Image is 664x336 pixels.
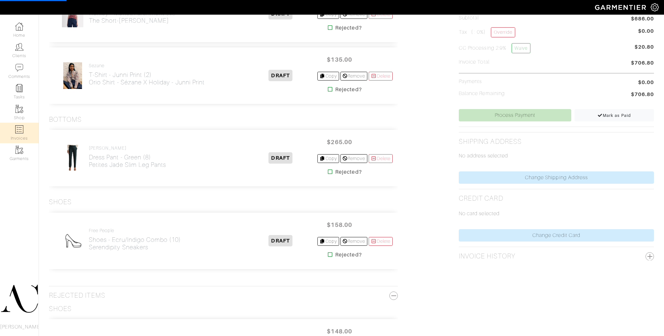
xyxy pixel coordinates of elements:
[89,63,205,86] a: Sezane T-Shirt - Junni Print (2)Orio Shirt - Sézane x Holiday - Junni Print
[89,145,166,151] h4: [PERSON_NAME]
[15,105,23,113] img: garments-icon-b7da505a4dc4fd61783c78ac3ca0ef83fa9d6f193b1c9dc38574b1d14d53ca28.png
[340,72,367,81] a: Remove
[49,292,398,300] h3: Rejected Items
[459,229,654,242] a: Change Credit Card
[268,70,292,81] span: DRAFT
[335,168,362,176] strong: Rejected?
[15,84,23,92] img: reminder-icon-8004d30b9f0a5d33ae49ab947aed9ed385cf756f9e5892f1edd6e32f2345188e.png
[369,154,393,163] a: Delete
[320,218,359,232] span: $158.00
[335,251,362,259] strong: Rejected?
[340,237,367,246] a: Remove
[459,59,490,65] h5: Invoice Total
[15,125,23,133] img: orders-icon-0abe47150d42831381b5fb84f609e132dff9fe21cb692f30cb5eec754e2cba89.png
[317,72,339,81] a: Copy
[59,227,86,255] img: Womens_Shoes-b2530f3f426dae1a4c121071f26403fcbe784b5f4bead86271b5e8484666d60d.png
[459,252,515,260] h2: Invoice History
[459,194,503,203] h2: Credit Card
[459,138,522,146] h2: Shipping Address
[268,235,292,246] span: DRAFT
[634,43,654,56] span: $20.80
[369,237,393,246] a: Delete
[317,237,339,246] a: Copy
[459,171,654,184] a: Change Shipping Address
[15,64,23,72] img: comment-icon-a0a6a9ef722e966f86d9cbdc48e553b5cf19dbc54f86b18d962a5391bc8f6eb6.png
[651,3,659,11] img: gear-icon-white-bd11855cb880d31180b6d7d6211b90ccbf57a29d726f0c71d8c61bd08dd39cc2.png
[459,91,505,97] h5: Balance Remaining
[49,116,82,124] h3: Bottoms
[459,79,482,85] h5: Payments
[638,27,654,35] span: $0.00
[15,43,23,51] img: clients-icon-6bae9207a08558b7cb47a8932f037763ab4055f8c8b6bfacd5dc20c3e0201464.png
[89,63,205,68] h4: Sezane
[512,43,530,53] a: Waive
[592,2,651,13] img: garmentier-logo-header-white-b43fb05a5012e4ada735d5af1a66efaba907eab6374d6393d1fbf88cb4ef424d.png
[89,71,205,86] h2: T-Shirt - Junni Print (2) Orio Shirt - Sézane x Holiday - Junni Print
[89,154,166,168] h2: Dress Pant - Green (8) Petites Jade Slim Leg Pants
[89,145,166,168] a: [PERSON_NAME] Dress Pant - Green (8)Petites Jade Slim Leg Pants
[320,53,359,67] span: $135.00
[575,109,654,121] a: Mark as Paid
[89,236,181,251] h2: Shoes - Ecru/Indigo Combo (10) Serendipity Sneakers
[15,146,23,154] img: garments-icon-b7da505a4dc4fd61783c78ac3ca0ef83fa9d6f193b1c9dc38574b1d14d53ca28.png
[89,228,181,251] a: Free People Shoes - Ecru/Indigo Combo (10)Serendipity Sneakers
[491,27,515,37] a: Override
[459,152,654,160] p: No address selected
[631,59,654,68] span: $706.80
[335,86,362,93] strong: Rejected?
[459,43,530,53] h5: CC Processing 2.9%
[631,91,654,99] span: $706.80
[62,144,84,172] img: VRfKMDGsMkFPSCwbaQS2kLkB
[320,135,359,149] span: $265.00
[340,154,367,163] a: Remove
[49,198,72,206] h3: Shoes
[638,79,654,86] span: $0.00
[89,9,176,24] h2: Henley - Merlot/Parchment (M) The Short-[PERSON_NAME]
[459,27,515,37] h5: Tax ( : 0%)
[15,22,23,31] img: dashboard-icon-dbcd8f5a0b271acd01030246c82b418ddd0df26cd7fceb0bd07c9910d44c42f6.png
[631,15,654,24] span: $686.00
[369,72,393,81] a: Delete
[89,228,181,233] h4: Free People
[598,113,631,118] span: Mark as Paid
[268,152,292,164] span: DRAFT
[63,62,82,89] img: 3WihiFiqMDrbr5ZQYkKSMi2g
[459,15,479,21] h5: Subtotal
[459,210,654,218] p: No card selected
[317,154,339,163] a: Copy
[459,109,571,121] a: Process Payment
[49,305,72,313] h3: Shoes
[335,24,362,32] strong: Rejected?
